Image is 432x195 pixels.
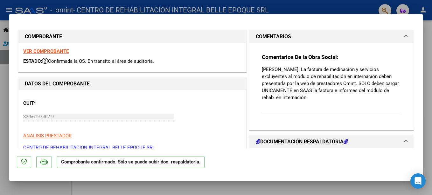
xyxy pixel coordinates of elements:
div: Open Intercom Messenger [410,173,426,189]
mat-expansion-panel-header: COMENTARIOS [249,30,414,43]
span: Confirmada la OS. En transito al área de auditoría. [42,58,154,64]
p: Comprobante confirmado. Sólo se puede subir doc. respaldatoria. [57,156,205,169]
h1: COMENTARIOS [256,33,291,40]
span: ANALISIS PRESTADOR [23,133,72,139]
mat-expansion-panel-header: DOCUMENTACIÓN RESPALDATORIA [249,135,414,148]
strong: DATOS DEL COMPROBANTE [25,81,90,87]
strong: COMPROBANTE [25,33,62,40]
a: VER COMPROBANTE [23,48,69,54]
h1: DOCUMENTACIÓN RESPALDATORIA [256,138,348,146]
p: [PERSON_NAME]: La factura de medicación y servicios excluyentes al módulo de rehabilitación en in... [262,66,401,101]
div: COMENTARIOS [249,43,414,130]
p: CENTRO DE REHABILITACION INTEGRAL BELLE EPOQUE SRL [23,144,241,151]
p: CUIT [23,100,89,107]
span: ESTADO: [23,58,42,64]
strong: Comentarios De la Obra Social: [262,54,338,60]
